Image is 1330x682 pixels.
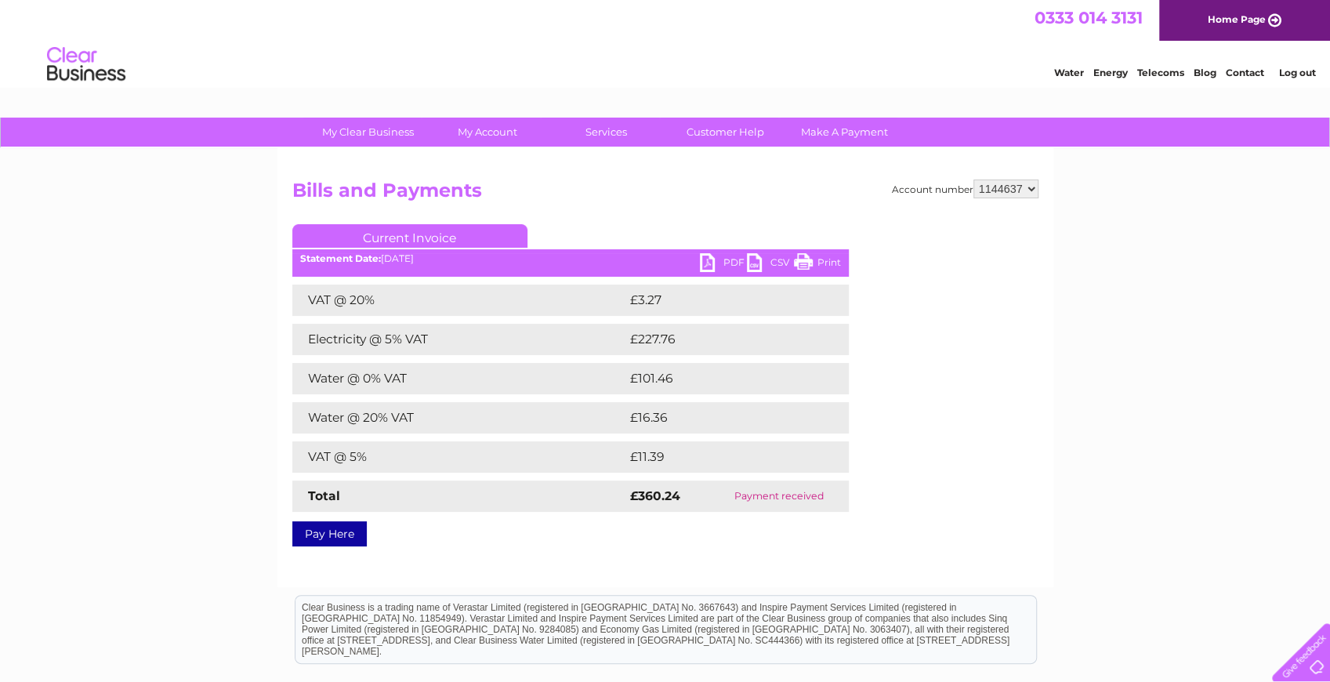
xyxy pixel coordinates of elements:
a: Print [794,253,841,276]
td: Water @ 20% VAT [292,402,626,434]
a: Water [1054,67,1084,78]
td: Water @ 0% VAT [292,363,626,394]
a: PDF [700,253,747,276]
a: Make A Payment [780,118,909,147]
a: Energy [1093,67,1128,78]
div: Account number [892,180,1038,198]
td: £101.46 [626,363,819,394]
div: Clear Business is a trading name of Verastar Limited (registered in [GEOGRAPHIC_DATA] No. 3667643... [295,9,1036,76]
h2: Bills and Payments [292,180,1038,209]
a: 0333 014 3131 [1035,8,1143,27]
a: Current Invoice [292,224,527,248]
a: Contact [1226,67,1264,78]
a: Pay Here [292,521,367,546]
a: My Account [422,118,552,147]
strong: Total [308,488,340,503]
td: £3.27 [626,285,812,316]
a: Blog [1194,67,1216,78]
a: CSV [747,253,794,276]
div: [DATE] [292,253,849,264]
img: logo.png [46,41,126,89]
td: Payment received [709,481,849,512]
td: VAT @ 5% [292,441,626,473]
a: Telecoms [1137,67,1184,78]
strong: £360.24 [630,488,680,503]
td: £227.76 [626,324,821,355]
a: Services [542,118,671,147]
td: £11.39 [626,441,814,473]
b: Statement Date: [300,252,381,264]
td: VAT @ 20% [292,285,626,316]
a: Customer Help [661,118,790,147]
td: £16.36 [626,402,816,434]
td: Electricity @ 5% VAT [292,324,626,355]
a: Log out [1278,67,1315,78]
a: My Clear Business [303,118,433,147]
